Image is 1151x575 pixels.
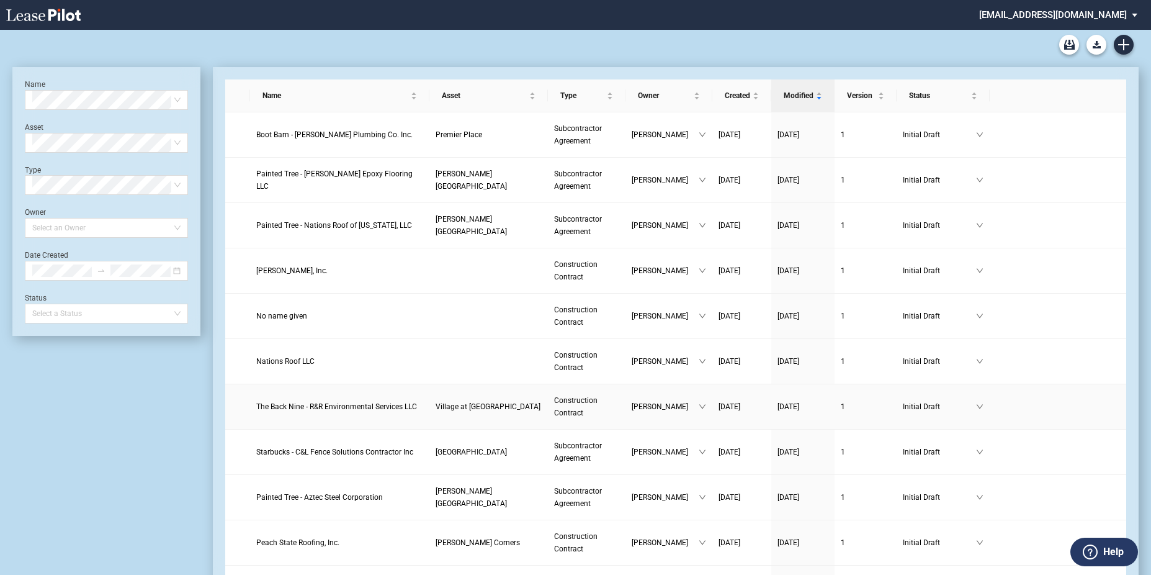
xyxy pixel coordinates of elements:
a: [DATE] [777,355,828,368]
span: [DATE] [719,312,740,320]
span: Mid-Valley Mall [436,448,507,456]
th: Owner [625,79,712,112]
a: [PERSON_NAME][GEOGRAPHIC_DATA] [436,485,542,510]
label: Status [25,294,47,302]
span: Premier Place [436,130,482,139]
label: Owner [25,208,46,217]
span: down [699,176,706,184]
th: Version [835,79,897,112]
a: [DATE] [719,355,765,368]
span: Subcontractor Agreement [554,487,602,508]
a: [DATE] [777,174,828,186]
span: [DATE] [719,538,740,547]
th: Asset [429,79,548,112]
a: Painted Tree - Nations Roof of [US_STATE], LLC [256,219,424,232]
span: [DATE] [777,493,799,502]
span: Construction Contract [554,306,598,327]
span: [DATE] [719,493,740,502]
span: [PERSON_NAME] [632,446,699,458]
span: down [976,312,983,320]
a: 1 [841,265,890,277]
span: Subcontractor Agreement [554,124,602,145]
span: Subcontractor Agreement [554,215,602,236]
span: Initial Draft [903,174,976,186]
a: Painted Tree - [PERSON_NAME] Epoxy Flooring LLC [256,168,424,192]
a: [DATE] [777,129,828,141]
a: 1 [841,174,890,186]
span: [PERSON_NAME] [632,265,699,277]
span: [PERSON_NAME] [632,401,699,413]
span: 1 [841,176,845,184]
a: 1 [841,446,890,458]
a: [DATE] [719,129,765,141]
span: Initial Draft [903,310,976,322]
span: [DATE] [719,176,740,184]
a: [PERSON_NAME], Inc. [256,265,424,277]
span: Initial Draft [903,355,976,368]
span: Initial Draft [903,129,976,141]
a: 1 [841,219,890,232]
a: Construction Contract [554,530,619,555]
span: [DATE] [777,176,799,184]
span: 1 [841,312,845,320]
span: Village at Allen [436,402,540,411]
label: Name [25,80,45,89]
th: Type [548,79,625,112]
a: [DATE] [719,401,765,413]
span: [DATE] [777,538,799,547]
span: Powell Center [436,487,507,508]
a: 1 [841,491,890,504]
span: swap-right [97,266,105,275]
span: [PERSON_NAME] [632,491,699,504]
span: down [699,539,706,546]
a: 1 [841,310,890,322]
a: Village at [GEOGRAPHIC_DATA] [436,401,542,413]
span: [DATE] [777,312,799,320]
span: [DATE] [719,448,740,456]
a: Subcontractor Agreement [554,440,619,464]
a: 1 [841,537,890,549]
a: Starbucks - C&L Fence Solutions Contractor Inc [256,446,424,458]
a: Subcontractor Agreement [554,213,619,238]
a: [DATE] [719,174,765,186]
span: Construction Contract [554,532,598,553]
span: 1 [841,221,845,230]
span: [DATE] [777,402,799,411]
a: Nations Roof LLC [256,355,424,368]
span: Powell Center [436,215,507,236]
th: Status [897,79,990,112]
a: 1 [841,129,890,141]
span: 1 [841,402,845,411]
span: [PERSON_NAME] [632,129,699,141]
a: [DATE] [719,310,765,322]
span: [PERSON_NAME] [632,537,699,549]
span: to [97,266,105,275]
a: 1 [841,401,890,413]
md-menu: Download Blank Form List [1083,35,1110,55]
span: [DATE] [719,221,740,230]
span: down [976,267,983,274]
span: down [699,267,706,274]
span: down [976,131,983,138]
span: Starbucks - C&L Fence Solutions Contractor Inc [256,448,413,456]
a: [DATE] [777,265,828,277]
a: Construction Contract [554,394,619,419]
span: down [699,131,706,138]
span: down [976,448,983,456]
span: [DATE] [719,130,740,139]
a: Construction Contract [554,258,619,283]
span: 1 [841,357,845,366]
span: down [976,494,983,501]
a: [DATE] [777,310,828,322]
span: 1 [841,266,845,275]
span: down [976,176,983,184]
span: Created [725,89,750,102]
a: [DATE] [777,401,828,413]
a: Boot Barn - [PERSON_NAME] Plumbing Co. Inc. [256,129,424,141]
span: Construction Contract [554,351,598,372]
span: Boot Barn - J.R. Swanson Plumbing Co. Inc. [256,130,413,139]
a: Painted Tree - Aztec Steel Corporation [256,491,424,504]
span: Name [262,89,409,102]
span: Initial Draft [903,491,976,504]
a: [GEOGRAPHIC_DATA] [436,446,542,458]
